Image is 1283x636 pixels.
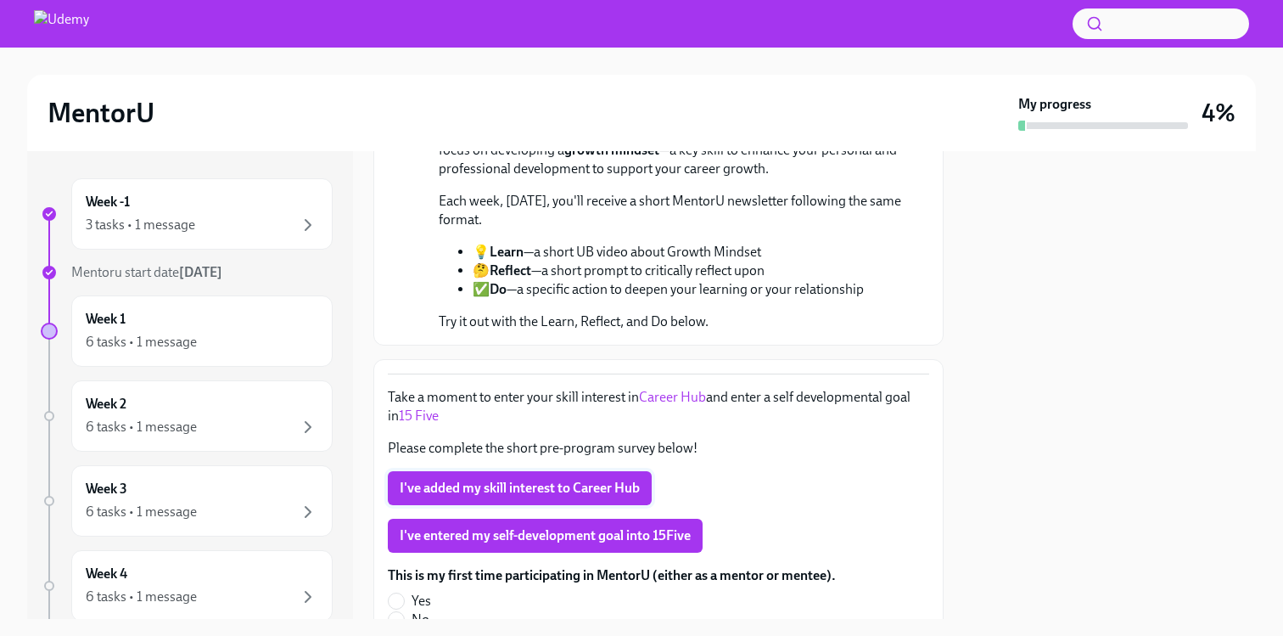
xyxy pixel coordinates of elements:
label: This is my first time participating in MentorU (either as a mentor or mentee). [388,566,836,585]
h6: Week 4 [86,565,127,583]
p: Please complete the short pre-program survey below! [388,439,929,458]
p: Take a moment to enter your skill interest in and enter a self developmental goal in [388,388,929,425]
strong: My progress [1018,95,1091,114]
h6: Week 1 [86,310,126,329]
strong: [DATE] [179,264,222,280]
span: Yes [412,592,431,611]
h6: Week -1 [86,193,130,211]
h2: MentorU [48,96,154,130]
strong: Do [490,281,507,297]
a: Career Hub [639,389,706,405]
h3: 4% [1202,98,1235,128]
strong: Learn [490,244,524,260]
a: Week 16 tasks • 1 message [41,295,333,367]
button: I've entered my self-development goal into 15Five [388,519,703,553]
a: 15 Five [399,408,439,424]
div: 6 tasks • 1 message [86,503,197,521]
p: Try it out with the Learn, Reflect, and Do below. [439,312,902,331]
a: Week 36 tasks • 1 message [41,465,333,537]
p: Each week, [DATE], you'll receive a short MentorU newsletter following the same format. [439,192,902,229]
span: No [412,611,429,629]
li: 🤔 —a short prompt to critically reflect upon [473,262,902,280]
h6: Week 2 [86,395,126,414]
li: 💡 —a short UB video about Growth Mindset [473,243,902,262]
div: 6 tasks • 1 message [86,333,197,352]
div: 6 tasks • 1 message [86,418,197,436]
div: 3 tasks • 1 message [86,216,195,234]
div: 6 tasks • 1 message [86,588,197,606]
a: Week -13 tasks • 1 message [41,178,333,250]
img: Udemy [34,10,89,37]
span: I've entered my self-development goal into 15Five [400,527,691,544]
button: I've added my skill interest to Career Hub [388,471,652,505]
a: Week 26 tasks • 1 message [41,380,333,452]
span: I've added my skill interest to Career Hub [400,480,640,497]
a: Week 46 tasks • 1 message [41,550,333,622]
li: ✅ —a specific action to deepen your learning or your relationship [473,280,902,299]
strong: Reflect [490,262,531,279]
h6: Week 3 [86,480,127,498]
a: Mentoru start date[DATE] [41,263,333,282]
span: Mentoru start date [71,264,222,280]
